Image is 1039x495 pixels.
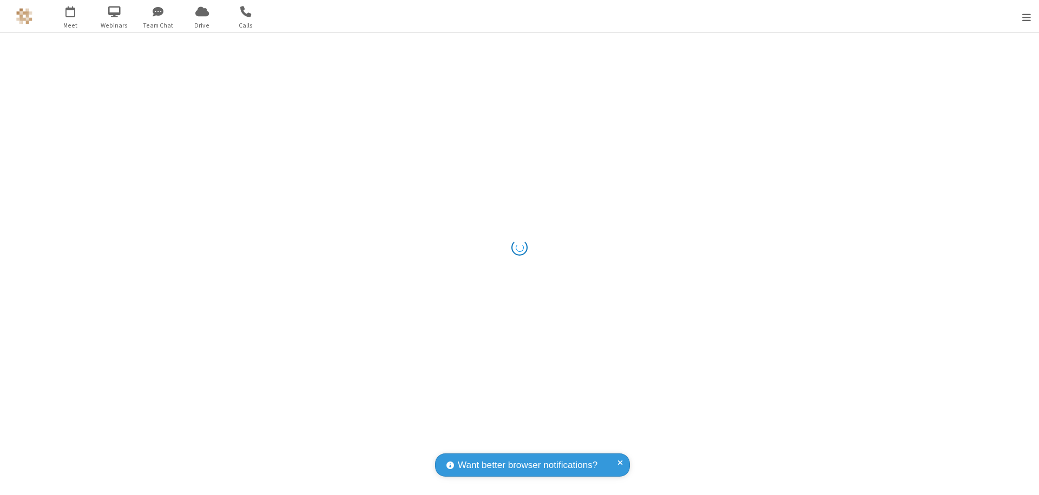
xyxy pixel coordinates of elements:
[16,8,32,24] img: QA Selenium DO NOT DELETE OR CHANGE
[138,21,179,30] span: Team Chat
[458,458,597,472] span: Want better browser notifications?
[182,21,222,30] span: Drive
[226,21,266,30] span: Calls
[50,21,91,30] span: Meet
[94,21,135,30] span: Webinars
